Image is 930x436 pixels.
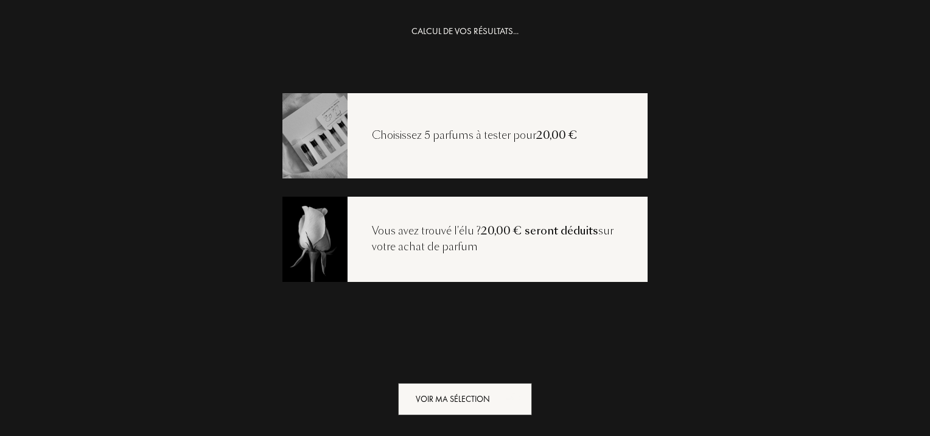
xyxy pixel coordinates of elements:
[348,223,648,255] div: Vous avez trouvé l'élu ? sur votre achat de parfum
[536,128,578,142] span: 20,00 €
[398,383,532,415] div: Voir ma sélection
[481,223,598,238] span: 20,00 € seront déduits
[282,91,348,179] img: recoload1.png
[282,195,348,283] img: recoload3.png
[411,24,519,38] div: CALCUL DE VOS RÉSULTATS...
[348,128,602,144] div: Choisissez 5 parfums à tester pour
[502,386,526,410] div: animation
